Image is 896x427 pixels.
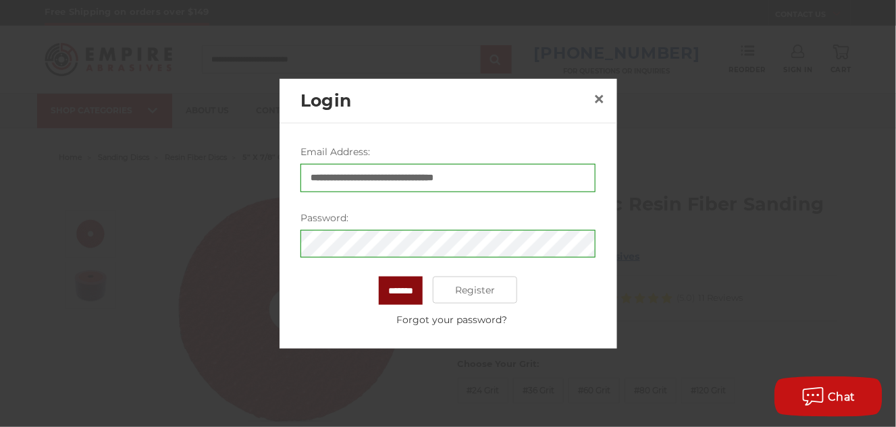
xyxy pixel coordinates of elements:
[300,88,588,113] h2: Login
[300,144,596,159] label: Email Address:
[588,88,610,110] a: Close
[433,277,517,304] a: Register
[828,391,856,403] span: Chat
[308,313,596,327] a: Forgot your password?
[593,86,605,112] span: ×
[300,210,596,225] label: Password:
[774,376,882,417] button: Chat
